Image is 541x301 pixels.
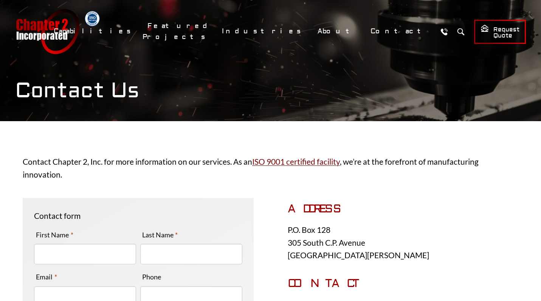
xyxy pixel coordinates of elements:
[23,155,518,181] p: Contact Chapter 2, Inc. for more information on our services. As an , we’re at the forefront of m...
[15,9,79,54] a: Chapter 2 Incorporated
[15,78,526,103] h1: Contact Us
[437,25,451,39] a: Call Us
[366,23,433,39] a: Contact
[143,18,213,45] a: Featured Projects
[288,223,519,262] p: P.O. Box 128 305 South C.P. Avenue [GEOGRAPHIC_DATA][PERSON_NAME]
[49,23,139,39] a: Capabilities
[34,209,242,222] p: Contact form
[313,23,362,39] a: About
[288,202,519,216] h3: ADDRESS
[217,23,309,39] a: Industries
[140,229,180,241] label: Last Name
[474,20,526,44] a: Request Quote
[454,25,468,39] button: Search
[140,271,163,283] label: Phone
[252,157,340,166] a: ISO 9001 certified facility
[34,229,75,241] label: First Name
[34,271,59,283] label: Email
[481,24,519,40] span: Request Quote
[288,277,519,290] h3: CONTACT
